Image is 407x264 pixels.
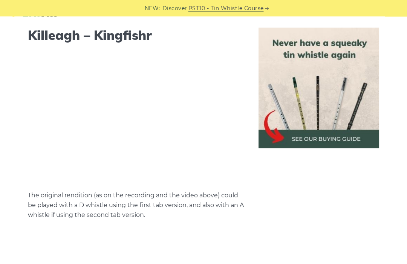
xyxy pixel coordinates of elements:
[188,4,264,13] a: PST10 - Tin Whistle Course
[28,28,248,44] h2: Killeagh – Kingfishr
[162,4,187,13] span: Discover
[28,191,248,220] p: The original rendition (as on the recording and the video above) could be played with a D whistle...
[28,56,248,180] iframe: Kingfishr - Killeagh (Acoustic)
[145,4,160,13] span: NEW:
[259,28,379,148] img: tin whistle buying guide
